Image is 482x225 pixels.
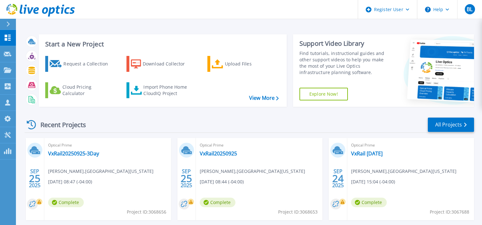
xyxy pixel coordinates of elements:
a: Explore Now! [299,88,348,100]
span: 25 [181,176,192,181]
div: Recent Projects [25,117,95,133]
a: Download Collector [126,56,198,72]
span: [PERSON_NAME] , [GEOGRAPHIC_DATA][US_STATE] [48,168,154,175]
div: Request a Collection [63,58,114,70]
div: Import Phone Home CloudIQ Project [143,84,193,97]
span: 24 [332,176,344,181]
h3: Start a New Project [45,41,278,48]
div: SEP 2025 [180,167,192,190]
div: Upload Files [225,58,276,70]
span: [DATE] 08:47 (-04:00) [48,178,92,185]
span: Complete [351,198,387,207]
span: 25 [29,176,40,181]
span: [PERSON_NAME] , [GEOGRAPHIC_DATA][US_STATE] [200,168,305,175]
span: Project ID: 3068656 [127,208,166,215]
div: Download Collector [143,58,194,70]
a: Upload Files [207,56,278,72]
div: Find tutorials, instructional guides and other support videos to help you make the most of your L... [299,50,390,76]
span: [PERSON_NAME] , [GEOGRAPHIC_DATA][US_STATE] [351,168,457,175]
span: Project ID: 3068653 [278,208,318,215]
a: VxRail [DATE] [351,150,383,157]
a: VxRail20250925-3Day [48,150,99,157]
span: [DATE] 15:04 (-04:00) [351,178,395,185]
span: Project ID: 3067688 [430,208,469,215]
span: Complete [200,198,235,207]
span: Optical Prime [351,142,470,149]
div: Cloud Pricing Calculator [62,84,113,97]
div: Support Video Library [299,39,390,48]
div: SEP 2025 [332,167,344,190]
span: BL [467,7,472,12]
a: View More [249,95,279,101]
a: All Projects [428,118,474,132]
a: VxRail20250925 [200,150,237,157]
a: Cloud Pricing Calculator [45,82,116,98]
span: Optical Prime [200,142,319,149]
a: Request a Collection [45,56,116,72]
span: Complete [48,198,84,207]
span: Optical Prime [48,142,167,149]
span: [DATE] 08:44 (-04:00) [200,178,244,185]
div: SEP 2025 [29,167,41,190]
